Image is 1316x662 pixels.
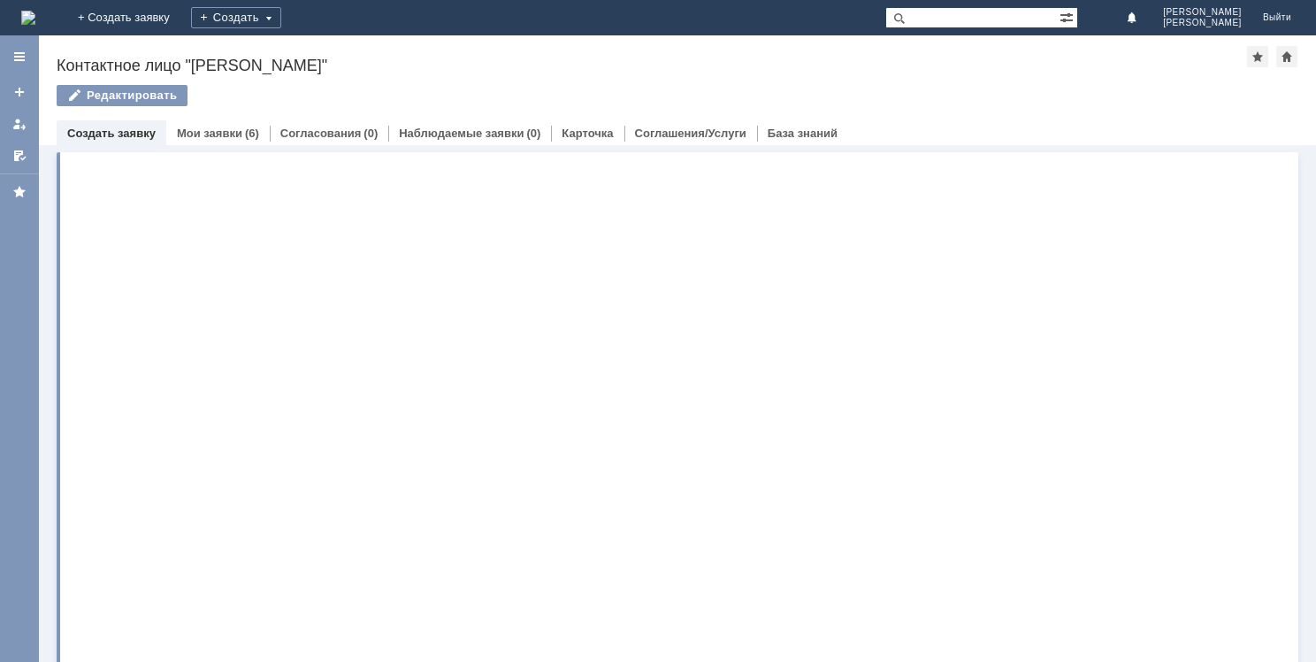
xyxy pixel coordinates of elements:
a: База знаний [768,127,838,140]
a: Создать заявку [5,78,34,106]
a: Перейти на домашнюю страницу [21,11,35,25]
span: [PERSON_NAME] [1163,18,1242,28]
a: Карточка [562,127,613,140]
span: [PERSON_NAME] [1163,7,1242,18]
a: Мои согласования [5,142,34,170]
div: Добавить в избранное [1247,46,1268,67]
div: (0) [363,127,378,140]
div: (0) [526,127,540,140]
a: Наблюдаемые заявки [399,127,524,140]
div: Создать [191,7,281,28]
div: Сделать домашней страницей [1276,46,1297,67]
a: Мои заявки [177,127,242,140]
div: (6) [245,127,259,140]
a: Мои заявки [5,110,34,138]
img: logo [21,11,35,25]
span: Расширенный поиск [1060,8,1077,25]
div: Контактное лицо "[PERSON_NAME]" [57,57,1247,74]
a: Соглашения/Услуги [635,127,746,140]
a: Согласования [280,127,362,140]
a: Создать заявку [67,127,156,140]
